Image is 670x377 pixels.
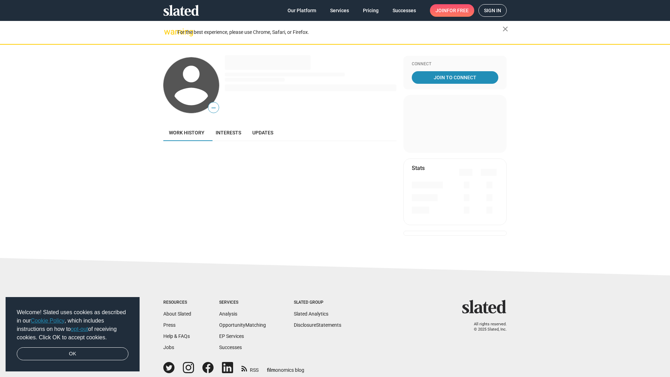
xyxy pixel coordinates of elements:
[412,61,498,67] div: Connect
[357,4,384,17] a: Pricing
[393,4,416,17] span: Successes
[219,300,266,305] div: Services
[208,103,219,112] span: —
[435,4,469,17] span: Join
[387,4,422,17] a: Successes
[163,311,191,317] a: About Slated
[17,347,128,361] a: dismiss cookie message
[219,311,237,317] a: Analysis
[288,4,316,17] span: Our Platform
[267,361,304,374] a: filmonomics blog
[478,4,507,17] a: Sign in
[484,5,501,16] span: Sign in
[363,4,379,17] span: Pricing
[252,130,273,135] span: Updates
[163,345,174,350] a: Jobs
[163,333,190,339] a: Help & FAQs
[412,71,498,84] a: Join To Connect
[294,311,328,317] a: Slated Analytics
[467,322,507,332] p: All rights reserved. © 2025 Slated, Inc.
[247,124,279,141] a: Updates
[163,124,210,141] a: Work history
[267,367,275,373] span: film
[177,28,502,37] div: For the best experience, please use Chrome, Safari, or Firefox.
[216,130,241,135] span: Interests
[31,318,65,324] a: Cookie Policy
[219,322,266,328] a: OpportunityMatching
[447,4,469,17] span: for free
[430,4,474,17] a: Joinfor free
[219,345,242,350] a: Successes
[164,28,172,36] mat-icon: warning
[330,4,349,17] span: Services
[413,71,497,84] span: Join To Connect
[169,130,204,135] span: Work history
[163,322,176,328] a: Press
[282,4,322,17] a: Our Platform
[210,124,247,141] a: Interests
[501,25,509,33] mat-icon: close
[17,308,128,342] span: Welcome! Slated uses cookies as described in our , which includes instructions on how to of recei...
[219,333,244,339] a: EP Services
[163,300,191,305] div: Resources
[294,322,341,328] a: DisclosureStatements
[325,4,355,17] a: Services
[241,363,259,374] a: RSS
[6,297,140,372] div: cookieconsent
[412,164,425,172] mat-card-title: Stats
[294,300,341,305] div: Slated Group
[71,326,88,332] a: opt-out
